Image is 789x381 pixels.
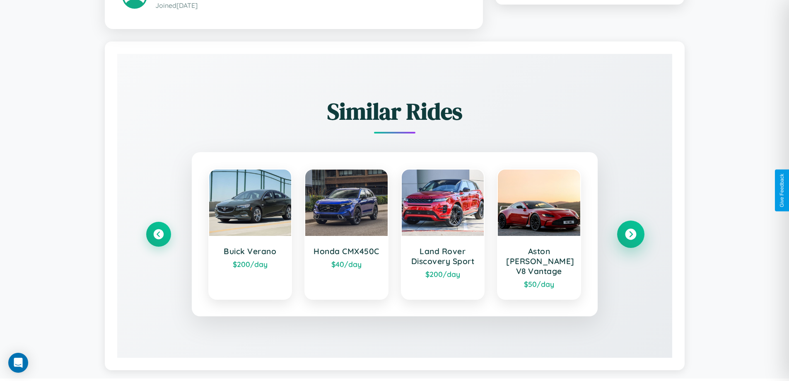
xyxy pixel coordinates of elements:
div: $ 200 /day [410,269,476,279]
h3: Buick Verano [217,246,283,256]
div: Open Intercom Messenger [8,353,28,373]
a: Aston [PERSON_NAME] V8 Vantage$50/day [497,169,581,300]
a: Honda CMX450C$40/day [304,169,388,300]
div: $ 40 /day [314,260,379,269]
h2: Similar Rides [146,95,643,127]
a: Buick Verano$200/day [208,169,292,300]
h3: Honda CMX450C [314,246,379,256]
div: $ 50 /day [506,279,572,289]
div: $ 200 /day [217,260,283,269]
div: Give Feedback [779,174,785,207]
h3: Aston [PERSON_NAME] V8 Vantage [506,246,572,276]
h3: Land Rover Discovery Sport [410,246,476,266]
a: Land Rover Discovery Sport$200/day [401,169,485,300]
